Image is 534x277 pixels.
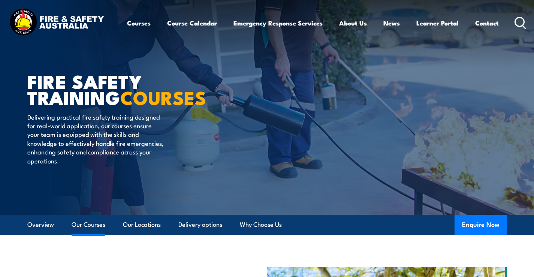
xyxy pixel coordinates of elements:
[27,73,212,105] h1: FIRE SAFETY TRAINING
[233,13,323,33] a: Emergency Response Services
[383,13,400,33] a: News
[339,13,367,33] a: About Us
[240,215,282,235] a: Why Choose Us
[127,13,151,33] a: Courses
[475,13,499,33] a: Contact
[455,215,507,235] button: Enquire Now
[72,215,105,235] a: Our Courses
[27,112,164,165] p: Delivering practical fire safety training designed for real-world application, our courses ensure...
[27,215,54,235] a: Overview
[416,13,459,33] a: Learner Portal
[178,215,222,235] a: Delivery options
[123,215,161,235] a: Our Locations
[120,82,206,111] strong: COURSES
[167,13,217,33] a: Course Calendar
